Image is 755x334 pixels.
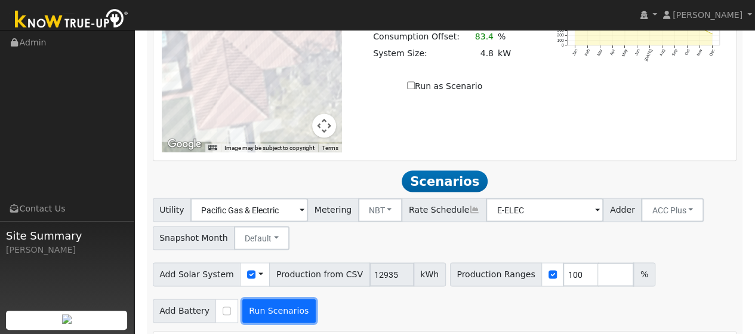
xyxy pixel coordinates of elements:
span: % [633,262,655,286]
button: Keyboard shortcuts [208,143,217,152]
span: Image may be subject to copyright [224,144,315,151]
span: Site Summary [6,228,128,244]
text: 0 [562,43,564,47]
span: Adder [603,198,642,222]
span: Rate Schedule [402,198,486,222]
span: Add Solar System [153,262,241,286]
text: [DATE] [644,48,654,62]
text: Aug [658,48,665,57]
span: kWh [414,262,446,286]
td: kW [495,45,518,62]
td: % [495,29,518,45]
text: Oct [684,48,691,56]
text: Sep [671,48,678,57]
text: Jun [634,48,640,56]
text: 200 [557,33,563,37]
text: Nov [696,48,703,56]
text: 300 [557,28,563,32]
span: Production Ranges [450,262,542,286]
div: [PERSON_NAME] [6,244,128,256]
input: Select a Utility [190,198,308,222]
button: NBT [358,198,403,222]
td: System Size: [371,45,462,62]
button: Run Scenarios [242,299,316,323]
span: Utility [153,198,192,222]
text: Mar [596,48,603,56]
img: Google [165,136,204,152]
a: Terms (opens in new tab) [322,144,338,151]
a: Open this area in Google Maps (opens a new window) [165,136,204,152]
text: Feb [584,48,590,57]
td: 83.4 [461,29,495,45]
span: Scenarios [402,170,487,192]
input: Select a Rate Schedule [486,198,603,222]
td: 4.8 [461,45,495,62]
circle: onclick="" [711,33,713,35]
text: May [621,48,628,57]
input: Run as Scenario [407,81,415,89]
img: retrieve [62,314,72,324]
span: Metering [307,198,359,222]
img: Know True-Up [9,7,134,33]
label: Run as Scenario [407,80,482,93]
text: Jan [571,48,578,56]
text: 100 [557,38,563,42]
span: Add Battery [153,299,217,323]
button: ACC Plus [641,198,704,222]
span: Snapshot Month [153,226,235,250]
td: Consumption Offset: [371,29,462,45]
text: Dec [708,48,716,56]
span: [PERSON_NAME] [673,10,742,20]
text: Apr [609,48,616,56]
button: Map camera controls [312,114,336,137]
button: Default [234,226,289,250]
span: Production from CSV [269,262,369,286]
